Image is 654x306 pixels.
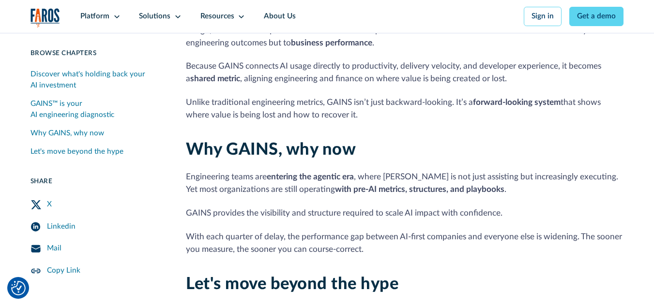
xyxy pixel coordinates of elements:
a: GAINS™ is your AI engineering diagnostic [30,95,164,124]
div: GAINS™ is your AI engineering diagnostic [30,99,164,121]
a: Twitter Share [30,193,164,216]
a: Sign in [524,7,562,26]
p: GAINS provides the visibility and structure required to scale AI impact with confidence. [186,207,624,219]
div: Let's move beyond the hype [30,146,123,158]
div: Solutions [139,11,170,22]
p: Engineering teams are , where [PERSON_NAME] is not just assisting but increasingly executing. Yet... [186,171,624,196]
a: home [30,8,60,28]
img: Logo of the analytics and reporting company Faros. [30,8,60,28]
img: Revisit consent button [11,281,26,295]
a: Why GAINS, why now [30,124,164,143]
a: Copy Link [30,260,164,282]
a: Discover what's holding back your AI investment [30,65,164,95]
strong: forward-looking system [473,98,561,106]
strong: business performance [291,39,372,47]
div: Discover what's holding back your AI investment [30,69,164,91]
h2: Let's move beyond the hype [186,274,624,294]
a: LinkedIn Share [30,216,164,238]
p: With each quarter of delay, the performance gap between AI-first companies and everyone else is w... [186,231,624,256]
div: X [47,199,52,210]
button: Cookie Settings [11,281,26,295]
h2: Why GAINS, why now [186,140,624,160]
div: Platform [80,11,109,22]
a: Let's move beyond the hype [30,143,164,161]
strong: entering the agentic era [267,173,354,181]
p: Unlike traditional engineering metrics, GAINS isn’t just backward-looking. It’s a that shows wher... [186,96,624,121]
strong: shared metric [190,74,240,83]
div: Resources [200,11,234,22]
div: Linkedin [47,221,76,233]
div: Copy Link [47,265,80,277]
div: Share [30,176,164,186]
div: Browse Chapters [30,48,164,58]
a: Mail Share [30,238,164,260]
p: Because GAINS connects AI usage directly to productivity, delivery velocity, and developer experi... [186,60,624,85]
div: Mail [47,243,61,254]
div: Why GAINS, why now [30,128,104,139]
strong: with pre-AI metrics, structures, and playbooks [335,185,504,193]
a: Get a demo [569,7,624,26]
